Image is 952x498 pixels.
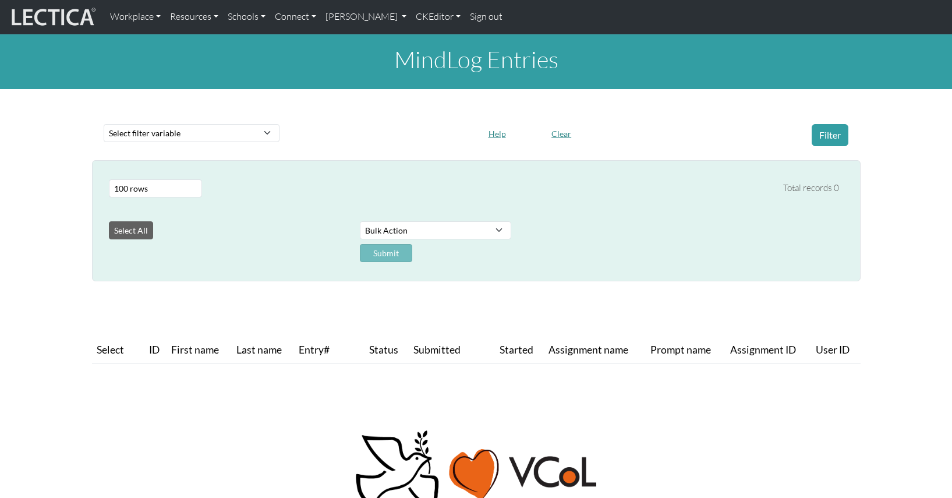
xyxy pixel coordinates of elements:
span: Status [369,342,398,358]
span: Submitted [413,342,461,358]
th: Select [92,337,134,363]
a: CKEditor [411,5,465,29]
button: Help [483,125,511,143]
a: Sign out [465,5,507,29]
th: Last name [232,337,294,363]
a: Schools [223,5,270,29]
span: Prompt name [650,342,711,358]
img: lecticalive [9,6,96,28]
div: Total records 0 [783,181,839,196]
span: ID [149,342,160,358]
span: Assignment ID [730,342,796,358]
span: Entry# [299,342,351,358]
th: Started [495,337,544,363]
span: First name [171,342,219,358]
span: User ID [816,342,850,358]
a: Help [483,126,511,139]
button: Filter [812,124,848,146]
button: Select All [109,221,153,239]
a: Connect [270,5,321,29]
a: Resources [165,5,223,29]
a: Workplace [105,5,165,29]
a: [PERSON_NAME] [321,5,411,29]
button: Clear [546,125,576,143]
span: Assignment name [548,342,628,358]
